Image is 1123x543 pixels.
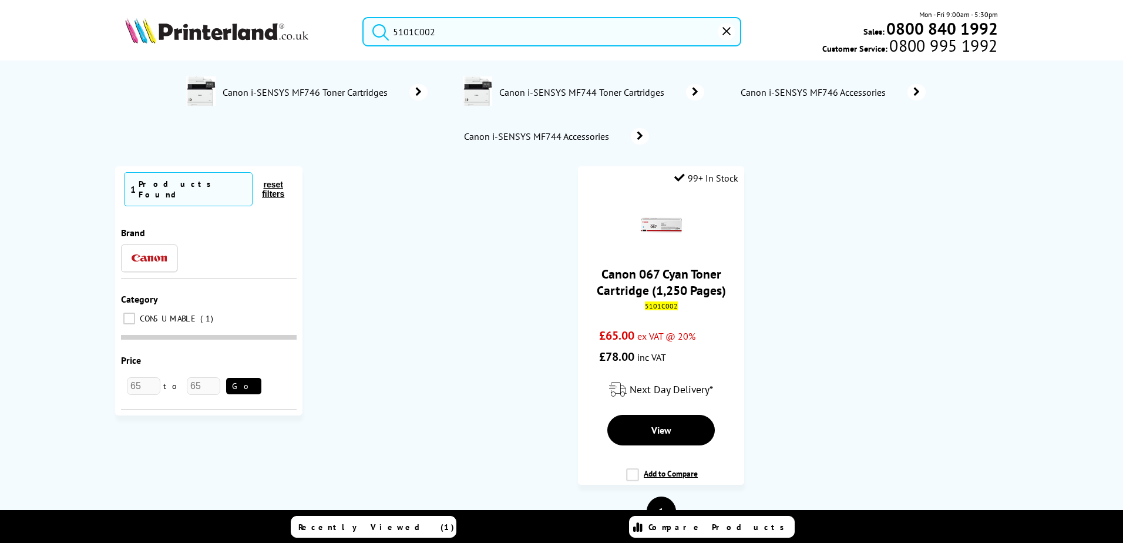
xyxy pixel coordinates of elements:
span: 1 [200,313,216,324]
a: 0800 840 1992 [885,23,998,34]
span: Price [121,354,141,366]
span: Canon i-SENSYS MF744 Accessories [463,130,614,142]
div: 99+ In Stock [674,172,738,184]
a: View [607,415,715,445]
span: 0800 995 1992 [887,40,997,51]
a: Canon i-SENSYS MF746 Accessories [739,84,926,100]
a: Compare Products [629,516,795,538]
div: Products Found [139,179,246,200]
span: £78.00 [599,349,634,364]
img: Canon [132,254,167,262]
b: 0800 840 1992 [886,18,998,39]
a: Canon i-SENSYS MF746 Toner Cartridges [221,76,428,108]
a: Printerland Logo [125,18,348,46]
a: Canon 067 Cyan Toner Cartridge (1,250 Pages) [597,266,726,299]
img: Canon-5101C002AA-067-Cyan-Toner-Small.png [641,205,682,246]
span: £65.00 [599,328,634,343]
input: CONSUMABLE 1 [123,313,135,324]
a: Recently Viewed (1) [291,516,456,538]
span: Canon i-SENSYS MF744 Toner Cartridges [498,86,668,98]
img: 3101C022AA-conspage.jpg [186,76,216,106]
label: Add to Compare [626,468,698,491]
button: reset filters [253,179,294,199]
div: modal_delivery [584,373,738,406]
a: Canon i-SENSYS MF744 Accessories [463,128,649,145]
span: Mon - Fri 9:00am - 5:30pm [919,9,998,20]
a: Canon i-SENSYS MF744 Toner Cartridges [498,76,704,108]
span: Sales: [863,26,885,37]
input: 65 [127,377,160,395]
span: 1 [130,183,136,195]
span: Category [121,293,158,305]
span: Next Day Delivery* [630,383,713,396]
span: CONSUMABLE [137,313,199,324]
span: View [651,424,671,436]
input: 65 [187,377,220,395]
span: Canon i-SENSYS MF746 Accessories [739,86,890,98]
span: inc VAT [637,351,666,363]
button: Go [226,378,261,394]
img: 3101C025AA-conspage.jpg [463,76,492,106]
span: Compare Products [648,522,791,532]
span: ex VAT @ 20% [637,330,695,342]
mark: 5101C002 [645,301,678,310]
span: Customer Service: [822,40,997,54]
span: Canon i-SENSYS MF746 Toner Cartridges [221,86,392,98]
input: Search product or brand [362,17,741,46]
img: Printerland Logo [125,18,308,43]
span: Brand [121,227,145,239]
span: to [160,381,187,391]
span: Recently Viewed (1) [298,522,455,532]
